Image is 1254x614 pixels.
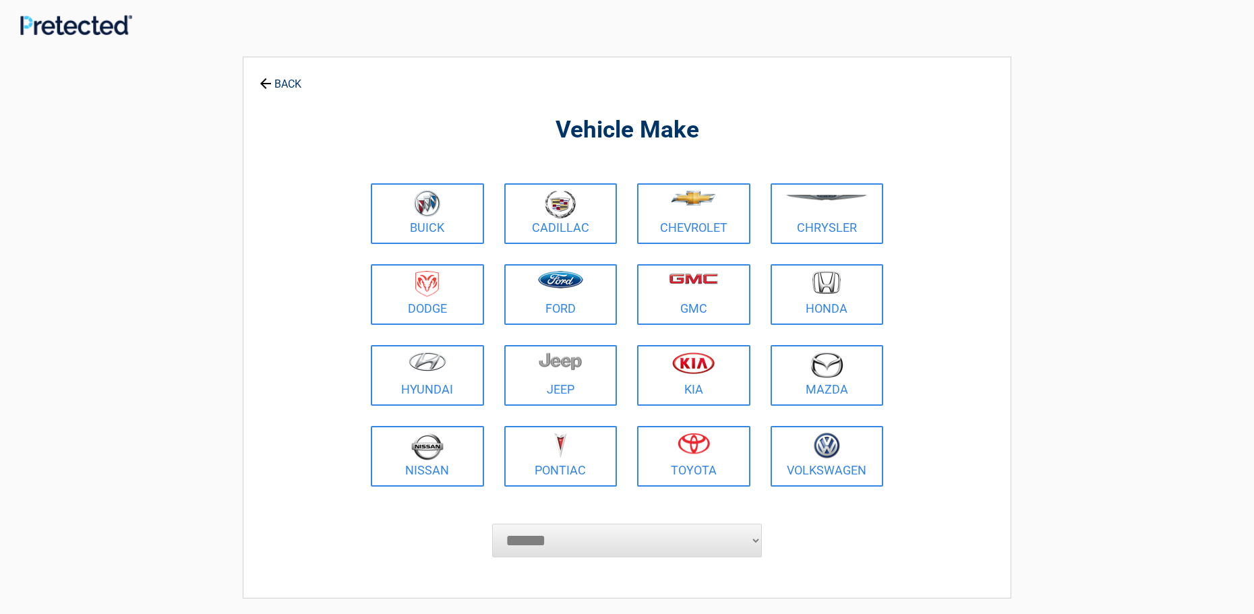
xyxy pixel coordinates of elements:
a: GMC [637,264,750,325]
a: Nissan [371,426,484,487]
a: Volkswagen [771,426,884,487]
img: Main Logo [20,15,132,35]
img: dodge [415,271,439,297]
img: honda [812,271,841,295]
img: chevrolet [671,191,716,206]
a: Honda [771,264,884,325]
img: pontiac [554,433,567,458]
img: ford [538,271,583,288]
img: toyota [678,433,710,454]
a: Mazda [771,345,884,406]
a: Dodge [371,264,484,325]
img: gmc [669,273,718,284]
a: BACK [257,66,304,90]
img: kia [672,352,715,374]
a: Chevrolet [637,183,750,244]
img: jeep [539,352,582,371]
img: cadillac [545,190,576,218]
h2: Vehicle Make [367,115,887,146]
img: buick [414,190,440,217]
a: Toyota [637,426,750,487]
a: Pontiac [504,426,618,487]
img: chrysler [785,195,868,201]
img: volkswagen [814,433,840,459]
a: Buick [371,183,484,244]
a: Ford [504,264,618,325]
img: hyundai [409,352,446,371]
img: nissan [411,433,444,460]
a: Cadillac [504,183,618,244]
a: Hyundai [371,345,484,406]
a: Chrysler [771,183,884,244]
img: mazda [810,352,843,378]
a: Kia [637,345,750,406]
a: Jeep [504,345,618,406]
